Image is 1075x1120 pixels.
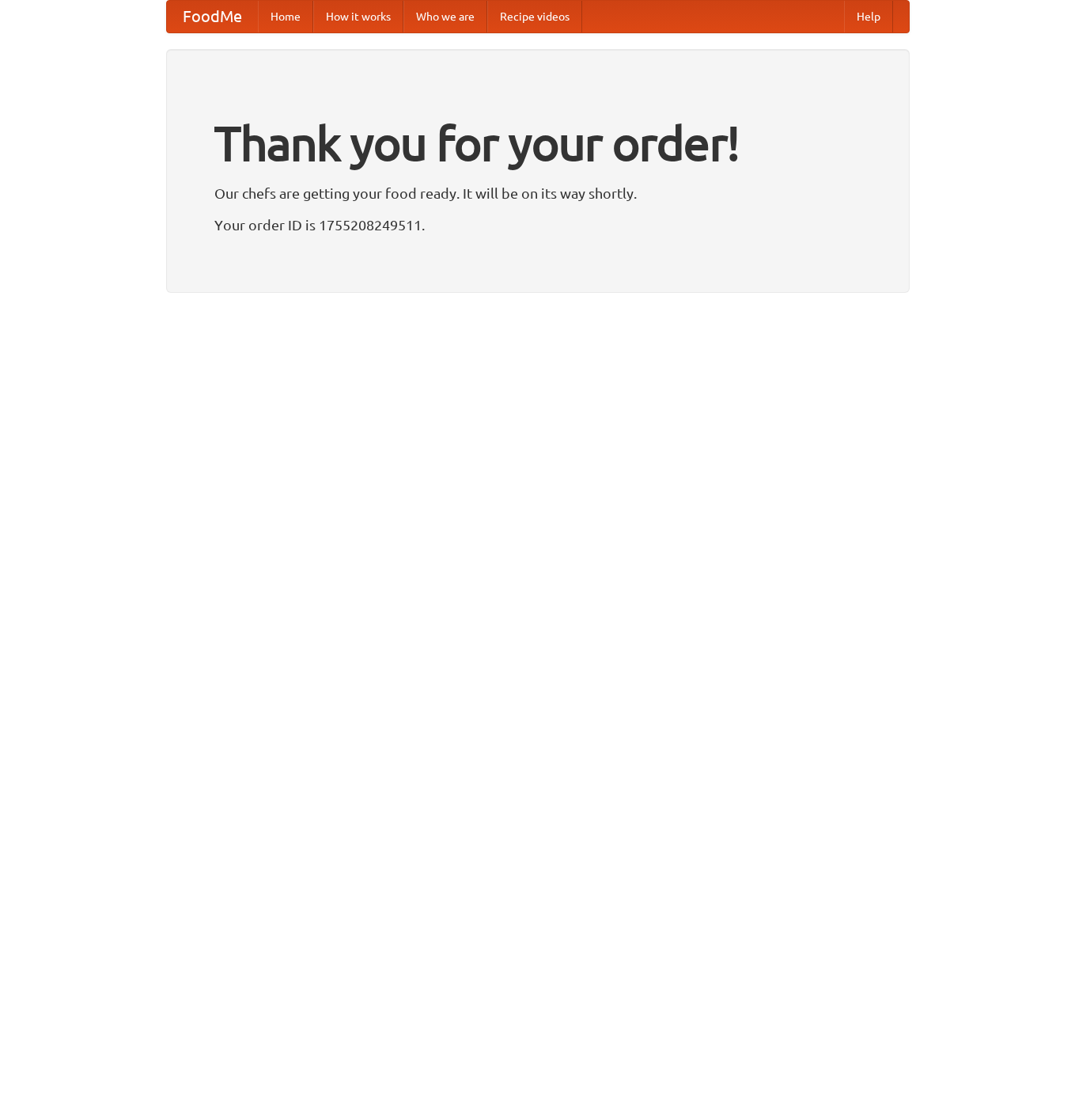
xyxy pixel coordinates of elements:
h1: Thank you for your order! [214,105,861,181]
p: Your order ID is 1755208249511. [214,213,861,237]
a: Who we are [403,1,487,32]
a: How it works [313,1,403,32]
a: Recipe videos [487,1,582,32]
a: Help [844,1,893,32]
a: FoodMe [167,1,258,32]
p: Our chefs are getting your food ready. It will be on its way shortly. [214,181,861,205]
a: Home [258,1,313,32]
